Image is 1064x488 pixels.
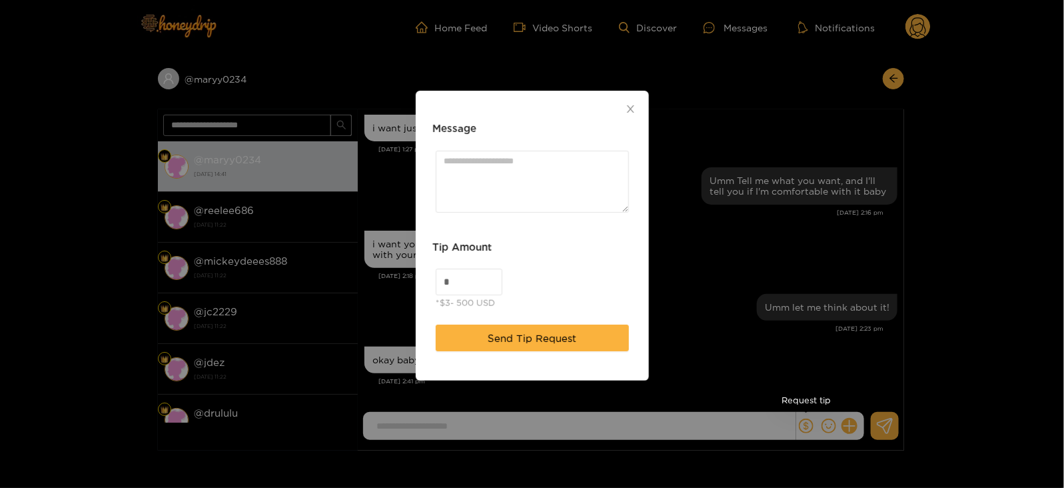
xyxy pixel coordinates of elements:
[432,121,476,137] h3: Message
[432,239,492,255] h3: Tip Amount
[488,331,576,347] span: Send Tip Request
[436,325,629,352] button: Send Tip Request
[625,104,635,114] span: close
[612,91,649,128] button: Close
[436,297,495,310] div: *$3- 500 USD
